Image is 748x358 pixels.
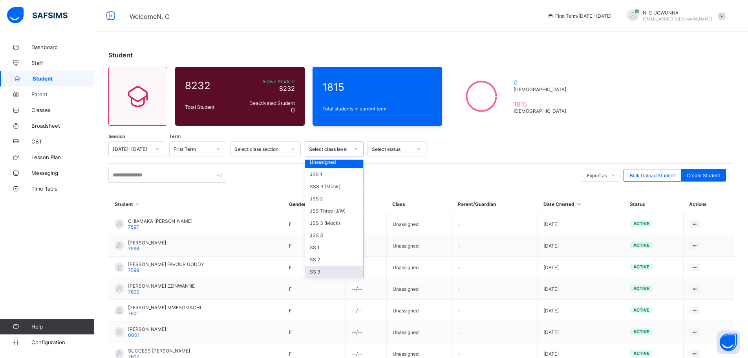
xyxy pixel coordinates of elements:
[128,326,166,332] span: [PERSON_NAME]
[514,108,570,114] span: [DEMOGRAPHIC_DATA]
[305,205,363,217] div: JSS Three (J/W)
[305,156,363,168] div: Unassigned
[633,242,649,248] span: active
[633,329,649,334] span: active
[643,10,712,16] span: N. C UGWUNNA
[31,323,94,330] span: Help
[283,300,346,321] td: F
[128,240,166,246] span: [PERSON_NAME]
[291,106,295,114] span: 0
[346,300,387,321] td: --/--
[283,213,346,235] td: F
[305,241,363,253] div: SS 1
[346,213,387,235] td: --/--
[619,9,729,22] div: N. CUGWUNNA
[683,195,734,213] th: Actions
[538,321,624,343] td: [DATE]
[239,100,295,106] span: Deactivated Student
[283,235,346,257] td: F
[587,173,607,178] span: Export as
[538,300,624,321] td: [DATE]
[386,235,452,257] td: Unassigned
[33,75,94,82] span: Student
[169,134,181,139] span: Term
[386,195,452,213] th: Class
[31,185,94,192] span: Time Table
[386,257,452,278] td: Unassigned
[31,138,94,145] span: CBT
[514,86,570,92] span: [DEMOGRAPHIC_DATA]
[346,278,387,300] td: --/--
[386,321,452,343] td: Unassigned
[322,106,432,112] span: Total students in current term
[305,217,363,229] div: JSS 3 (Mock)
[305,266,363,278] div: SS 3
[538,278,624,300] td: [DATE]
[372,146,412,152] div: Select status
[514,79,570,86] span: 0
[279,84,295,92] span: 8232
[31,170,94,176] span: Messaging
[108,51,133,59] span: Student
[643,17,712,21] span: [EMAIL_ADDRESS][DOMAIN_NAME]
[687,173,720,178] span: Create Student
[185,79,235,92] span: 8232
[128,246,139,252] span: 7598
[128,218,192,224] span: CHIAMAKA [PERSON_NAME]
[538,213,624,235] td: [DATE]
[108,134,125,139] span: Session
[322,81,432,93] span: 1815
[31,60,94,66] span: Staff
[174,146,212,152] div: First Term
[234,146,286,152] div: Select class section
[128,332,140,338] span: 0001
[109,195,283,213] th: Student
[386,300,452,321] td: Unassigned
[128,289,140,295] span: 7600
[305,168,363,180] div: JSS 1
[346,235,387,257] td: --/--
[283,257,346,278] td: F
[130,13,170,20] span: Welcome N. C
[134,201,141,207] i: Sort in Ascending Order
[283,195,346,213] th: Gender
[630,173,675,178] span: Bulk Upload Student
[624,195,683,213] th: Status
[239,79,295,84] span: Active Student
[283,278,346,300] td: F
[128,305,201,310] span: [PERSON_NAME] MMESOMACHI
[576,201,582,207] i: Sort in Ascending Order
[633,307,649,313] span: active
[346,257,387,278] td: --/--
[538,235,624,257] td: [DATE]
[538,257,624,278] td: [DATE]
[305,229,363,241] div: JSS 3
[183,102,237,112] div: Total Student
[128,261,204,267] span: [PERSON_NAME] FAVOUR GODDY
[128,348,190,354] span: SUCCESS [PERSON_NAME]
[346,195,387,213] th: Level
[305,253,363,266] div: SS 2
[31,123,94,129] span: Broadsheet
[7,7,68,24] img: safsims
[717,330,740,354] button: Open asap
[386,213,452,235] td: Unassigned
[633,264,649,270] span: active
[283,321,346,343] td: F
[452,195,538,213] th: Parent/Guardian
[128,224,139,230] span: 7597
[305,193,363,205] div: JSS 2
[633,351,649,356] span: active
[31,91,94,97] span: Parent
[128,267,139,273] span: 7599
[633,286,649,291] span: active
[538,195,624,213] th: Date Created
[514,100,570,108] span: 1815
[346,321,387,343] td: --/--
[31,154,94,160] span: Lesson Plan
[31,44,94,50] span: Dashboard
[633,221,649,226] span: active
[128,283,195,289] span: [PERSON_NAME] EZINWANNE
[309,146,349,152] div: Select class level
[31,339,94,345] span: Configuration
